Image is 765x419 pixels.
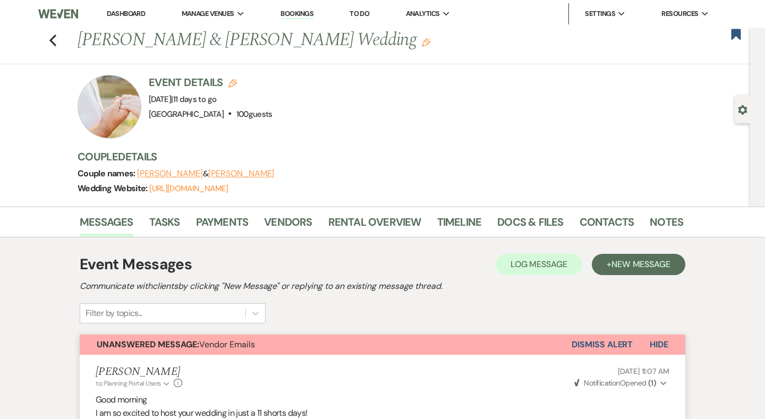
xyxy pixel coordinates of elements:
[572,335,633,355] button: Dismiss Alert
[511,259,567,270] span: Log Message
[497,213,563,237] a: Docs & Files
[611,259,670,270] span: New Message
[80,213,133,237] a: Messages
[496,254,582,275] button: Log Message
[96,379,171,388] button: to: Planning Portal Users
[149,75,273,90] h3: Event Details
[78,183,149,194] span: Wedding Website:
[328,213,421,237] a: Rental Overview
[584,378,619,388] span: Notification
[422,37,430,47] button: Edit
[149,183,228,194] a: [URL][DOMAIN_NAME]
[585,8,615,19] span: Settings
[648,378,656,388] strong: ( 1 )
[96,393,669,407] p: Good morning
[738,104,747,114] button: Open lead details
[86,307,142,320] div: Filter by topics...
[592,254,685,275] button: +New Message
[437,213,482,237] a: Timeline
[96,379,161,388] span: to: Planning Portal Users
[80,335,572,355] button: Unanswered Message:Vendor Emails
[574,378,656,388] span: Opened
[149,94,216,105] span: [DATE]
[80,280,685,293] h2: Communicate with clients by clicking "New Message" or replying to an existing message thread.
[650,339,668,350] span: Hide
[650,213,683,237] a: Notes
[80,253,192,276] h1: Event Messages
[149,213,180,237] a: Tasks
[406,8,440,19] span: Analytics
[173,94,217,105] span: 11 days to go
[149,109,224,119] span: [GEOGRAPHIC_DATA]
[171,94,216,105] span: |
[78,149,673,164] h3: Couple Details
[573,378,669,389] button: NotificationOpened (1)
[97,339,199,350] strong: Unanswered Message:
[78,28,554,53] h1: [PERSON_NAME] & [PERSON_NAME] Wedding
[137,169,203,178] button: [PERSON_NAME]
[633,335,685,355] button: Hide
[107,9,145,18] a: Dashboard
[196,213,249,237] a: Payments
[661,8,698,19] span: Resources
[280,9,313,19] a: Bookings
[182,8,234,19] span: Manage Venues
[618,366,669,376] span: [DATE] 11:07 AM
[264,213,312,237] a: Vendors
[137,168,274,179] span: &
[96,365,182,379] h5: [PERSON_NAME]
[580,213,634,237] a: Contacts
[236,109,273,119] span: 100 guests
[350,9,369,18] a: To Do
[38,3,78,25] img: Weven Logo
[78,168,137,179] span: Couple names:
[208,169,274,178] button: [PERSON_NAME]
[97,339,255,350] span: Vendor Emails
